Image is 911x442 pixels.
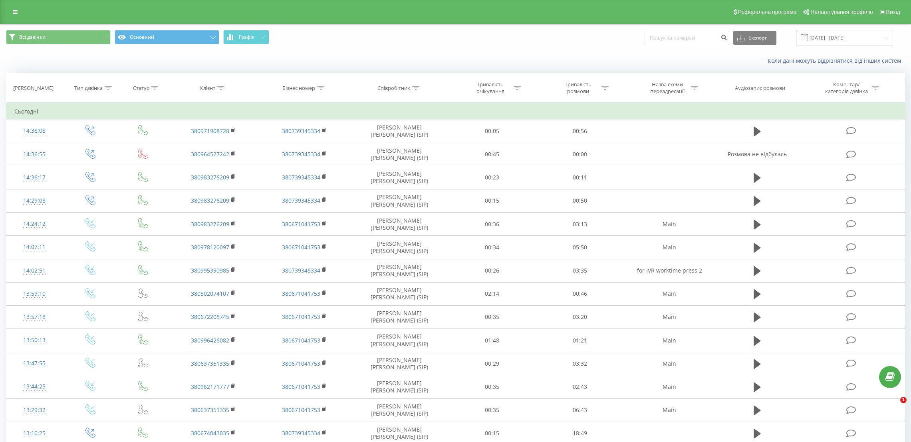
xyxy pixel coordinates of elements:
td: [PERSON_NAME] [PERSON_NAME] (SIP) [350,189,449,212]
td: [PERSON_NAME] [PERSON_NAME] (SIP) [350,119,449,143]
a: 380674043035 [191,429,229,437]
td: [PERSON_NAME] [PERSON_NAME] (SIP) [350,143,449,166]
td: Main [624,329,715,352]
span: Реферальна програма [738,9,797,15]
a: 380996426082 [191,336,229,344]
a: 380671041753 [282,360,320,367]
td: [PERSON_NAME] [PERSON_NAME] (SIP) [350,236,449,259]
td: 02:14 [449,282,536,305]
div: [PERSON_NAME] [13,85,54,92]
td: Main [624,375,715,398]
a: 380995390985 [191,267,229,274]
a: 380739345334 [282,429,320,437]
span: Розмова не відбулась [728,150,787,158]
td: 06:43 [536,398,624,422]
button: Всі дзвінки [6,30,111,44]
a: 380637351335 [191,360,229,367]
div: 14:24:12 [14,216,54,232]
td: 00:56 [536,119,624,143]
td: 00:34 [449,236,536,259]
a: 380637351335 [191,406,229,414]
td: [PERSON_NAME] [PERSON_NAME] (SIP) [350,352,449,375]
div: 13:29:32 [14,402,54,418]
td: 00:26 [449,259,536,282]
td: 00:36 [449,213,536,236]
a: 380964527242 [191,150,229,158]
td: [PERSON_NAME] [PERSON_NAME] (SIP) [350,398,449,422]
div: 13:47:55 [14,356,54,371]
td: 00:50 [536,189,624,212]
td: 03:35 [536,259,624,282]
a: 380502074107 [191,290,229,297]
a: 380971908728 [191,127,229,135]
div: 14:38:08 [14,123,54,139]
td: [PERSON_NAME] [PERSON_NAME] (SIP) [350,282,449,305]
div: 14:29:08 [14,193,54,209]
a: Коли дані можуть відрізнятися вiд інших систем [768,57,905,64]
td: [PERSON_NAME] [PERSON_NAME] (SIP) [350,213,449,236]
td: 00:15 [449,189,536,212]
div: Коментар/категорія дзвінка [823,81,870,95]
td: 00:35 [449,398,536,422]
td: [PERSON_NAME] [PERSON_NAME] (SIP) [350,259,449,282]
input: Пошук за номером [645,31,729,45]
a: 380739345334 [282,197,320,204]
div: 13:50:13 [14,332,54,348]
td: 00:05 [449,119,536,143]
a: 380671041753 [282,383,320,390]
span: Графік [239,34,254,40]
td: 05:50 [536,236,624,259]
td: 00:11 [536,166,624,189]
td: Main [624,282,715,305]
span: 1 [900,397,907,403]
a: 380739345334 [282,150,320,158]
div: 13:57:18 [14,309,54,325]
div: Клієнт [200,85,215,92]
td: 03:13 [536,213,624,236]
td: [PERSON_NAME] [PERSON_NAME] (SIP) [350,375,449,398]
a: 380671041753 [282,336,320,344]
a: 380739345334 [282,173,320,181]
div: Аудіозапис розмови [735,85,785,92]
td: Main [624,398,715,422]
a: 380739345334 [282,267,320,274]
a: 380671041753 [282,243,320,251]
td: [PERSON_NAME] [PERSON_NAME] (SIP) [350,305,449,329]
span: Вихід [886,9,900,15]
td: 01:21 [536,329,624,352]
a: 380983276209 [191,173,229,181]
a: 380962171777 [191,383,229,390]
button: Основний [115,30,219,44]
td: Main [624,352,715,375]
td: 03:32 [536,352,624,375]
a: 380978120097 [191,243,229,251]
div: Назва схеми переадресації [646,81,689,95]
td: 03:20 [536,305,624,329]
a: 380671041753 [282,290,320,297]
td: [PERSON_NAME] [PERSON_NAME] (SIP) [350,329,449,352]
td: 01:48 [449,329,536,352]
a: 380671041753 [282,313,320,321]
td: 00:00 [536,143,624,166]
div: Тип дзвінка [74,85,103,92]
div: 14:36:55 [14,147,54,162]
button: Експорт [733,31,776,45]
a: 380983276209 [191,197,229,204]
td: 00:35 [449,305,536,329]
div: Співробітник [377,85,410,92]
div: 13:44:25 [14,379,54,394]
td: Сьогодні [6,104,905,119]
td: 00:23 [449,166,536,189]
div: Тривалість розмови [557,81,599,95]
td: 00:35 [449,375,536,398]
span: Всі дзвінки [19,34,46,40]
iframe: Intercom live chat [884,397,903,416]
div: 13:59:10 [14,286,54,302]
td: [PERSON_NAME] [PERSON_NAME] (SIP) [350,166,449,189]
td: for IVR worktime press 2 [624,259,715,282]
div: Статус [133,85,149,92]
td: 00:29 [449,352,536,375]
div: 13:10:25 [14,426,54,441]
a: 380983276209 [191,220,229,228]
div: Бізнес номер [282,85,315,92]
